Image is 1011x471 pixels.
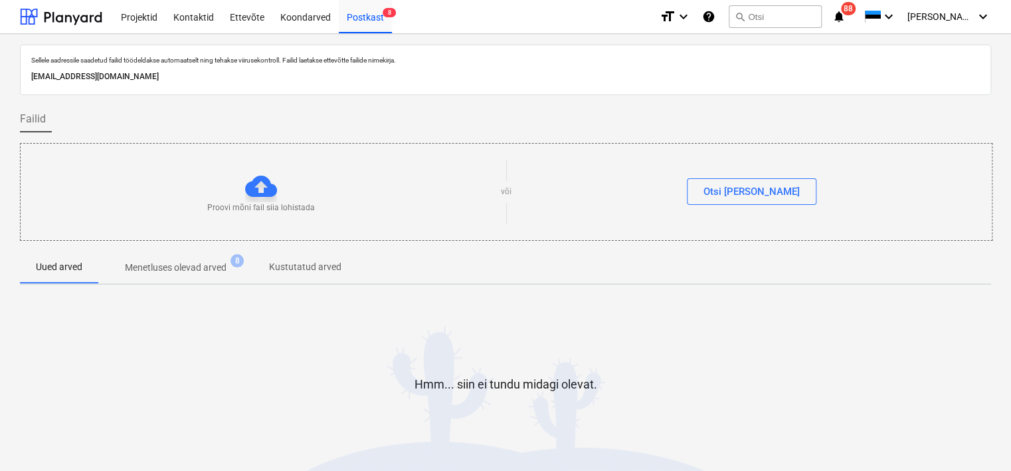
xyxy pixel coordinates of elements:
span: search [735,11,745,22]
button: Otsi [729,5,822,28]
p: Kustutatud arved [269,260,341,274]
p: Sellele aadressile saadetud failid töödeldakse automaatselt ning tehakse viirusekontroll. Failid ... [31,56,980,65]
button: Otsi [PERSON_NAME] [687,178,816,205]
span: 8 [230,254,244,267]
p: Menetluses olevad arved [125,261,227,275]
i: format_size [660,9,676,25]
span: [PERSON_NAME] [907,11,974,22]
i: notifications [832,9,846,25]
i: Abikeskus [702,9,715,25]
i: keyboard_arrow_down [676,9,691,25]
div: Proovi mõni fail siia lohistadavõiOtsi [PERSON_NAME] [20,143,992,241]
span: Failid [20,111,46,127]
span: 88 [841,2,856,15]
span: 8 [383,8,396,17]
p: või [501,186,511,198]
div: Otsi [PERSON_NAME] [703,183,800,200]
p: Uued arved [36,260,82,274]
p: Hmm... siin ei tundu midagi olevat. [414,377,597,392]
p: Proovi mõni fail siia lohistada [207,202,315,214]
i: keyboard_arrow_down [975,9,991,25]
p: [EMAIL_ADDRESS][DOMAIN_NAME] [31,70,980,84]
i: keyboard_arrow_down [881,9,897,25]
